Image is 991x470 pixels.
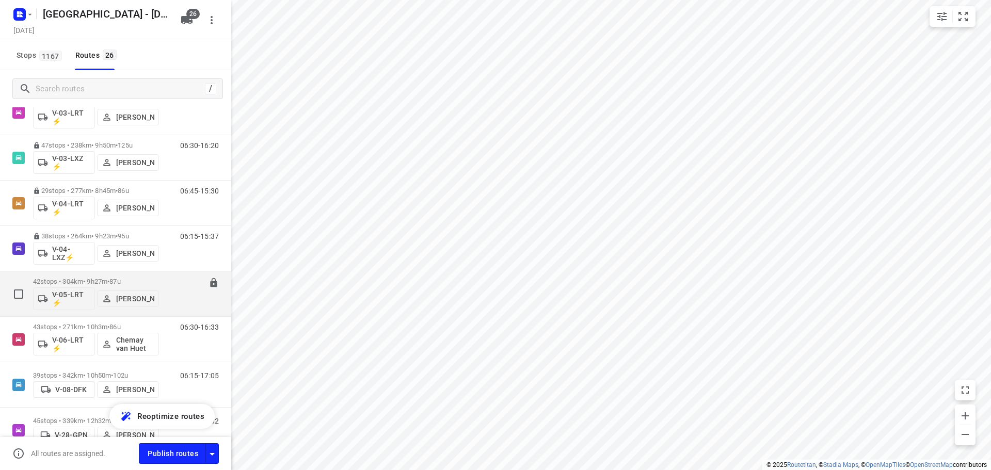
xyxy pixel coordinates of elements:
button: Reoptimize routes [109,404,215,429]
button: 26 [177,10,197,30]
div: Routes [75,49,120,62]
p: V-05-LRT ⚡ [52,290,90,307]
button: More [201,10,222,30]
span: • [107,323,109,331]
button: V-04-LRT ⚡ [33,197,95,219]
span: 102u [113,371,128,379]
p: All routes are assigned. [31,449,105,458]
p: 39 stops • 342km • 10h50m [33,371,159,379]
button: V-06-LRT ⚡ [33,333,95,355]
span: Publish routes [148,447,198,460]
button: V-05-LRT ⚡ [33,287,95,310]
a: Routetitan [787,461,816,468]
p: 45 stops • 339km • 12h32m [33,417,159,425]
span: • [116,141,118,149]
button: Fit zoom [953,6,973,27]
p: 29 stops • 277km • 8h45m [33,187,159,195]
p: [PERSON_NAME] [116,385,154,394]
button: V-03-LXZ ⚡ [33,151,95,174]
p: V-28-GPN [55,431,88,439]
button: [PERSON_NAME] [97,109,159,125]
span: 26 [103,50,117,60]
button: [PERSON_NAME] [97,290,159,307]
button: V-08-DFK [33,381,95,398]
li: © 2025 , © , © © contributors [766,461,987,468]
p: V-03-LXZ ⚡ [52,154,90,171]
p: 06:15-15:37 [180,232,219,240]
button: V-28-GPN [33,427,95,443]
span: Select [8,284,29,304]
div: Driver app settings [206,447,218,460]
button: [PERSON_NAME] [97,427,159,443]
button: Publish routes [139,443,206,463]
span: 26 [186,9,200,19]
button: [PERSON_NAME] [97,154,159,171]
p: Chemay van Huet [116,336,154,352]
button: [PERSON_NAME] [97,245,159,262]
p: [PERSON_NAME] [116,204,154,212]
button: Map settings [932,6,952,27]
button: [PERSON_NAME] [97,381,159,398]
p: 38 stops • 264km • 9h23m [33,232,159,240]
span: 87u [109,278,120,285]
span: 125u [118,141,133,149]
p: V-04-LRT ⚡ [52,200,90,216]
div: small contained button group [930,6,976,27]
p: 06:45-15:30 [180,187,219,195]
p: 47 stops • 238km • 9h50m [33,141,159,149]
p: V-04-LXZ⚡ [52,245,90,262]
p: [PERSON_NAME] [116,113,154,121]
p: V-06-LRT ⚡ [52,336,90,352]
p: 42 stops • 304km • 9h27m [33,278,159,285]
button: Lock route [209,278,219,289]
p: [PERSON_NAME] [116,295,154,303]
span: Stops [17,49,65,62]
p: [PERSON_NAME] [116,249,154,257]
p: V-08-DFK [55,385,87,394]
a: Stadia Maps [823,461,858,468]
p: 06:30-16:33 [180,323,219,331]
input: Search routes [36,81,205,97]
button: V-03-LRT ⚡ [33,106,95,128]
p: [PERSON_NAME] [116,158,154,167]
span: 95u [118,232,129,240]
button: V-04-LXZ⚡ [33,242,95,265]
h5: Project date [9,24,39,36]
a: OpenMapTiles [866,461,905,468]
div: / [205,83,216,94]
p: [PERSON_NAME] [116,431,154,439]
span: 86u [109,323,120,331]
span: • [116,232,118,240]
span: • [107,278,109,285]
span: 86u [118,187,129,195]
button: Chemay van Huet [97,333,159,355]
span: • [116,187,118,195]
p: 43 stops • 271km • 10h3m [33,323,159,331]
button: [PERSON_NAME] [97,200,159,216]
p: 06:15-17:05 [180,371,219,380]
p: 06:30-16:20 [180,141,219,150]
span: 1167 [39,51,62,61]
a: OpenStreetMap [910,461,953,468]
h5: Rename [39,6,172,22]
span: Reoptimize routes [137,410,204,423]
span: • [111,371,113,379]
p: V-03-LRT ⚡ [52,109,90,125]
